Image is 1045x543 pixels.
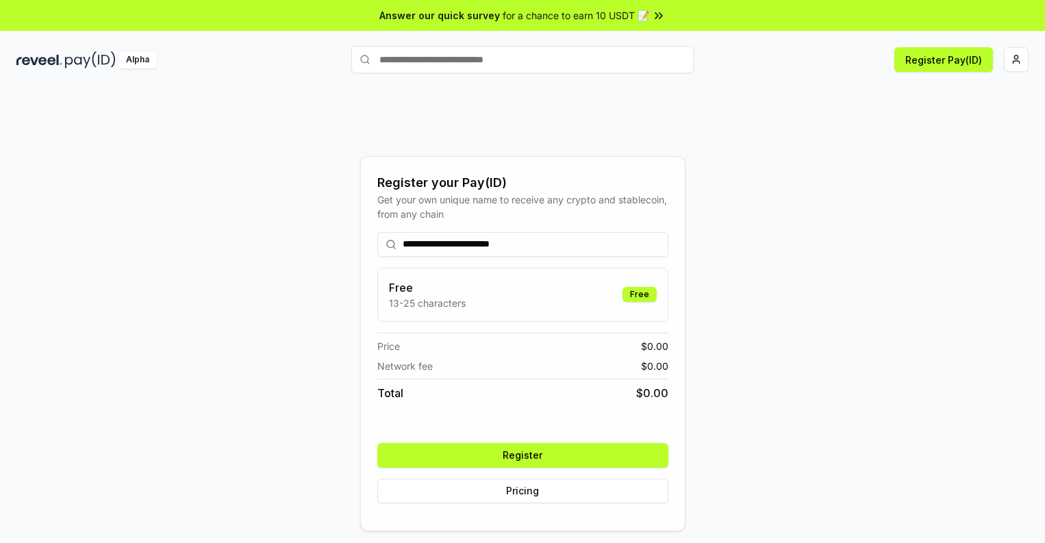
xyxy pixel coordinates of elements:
[503,8,649,23] span: for a chance to earn 10 USDT 📝
[389,279,466,296] h3: Free
[377,479,668,503] button: Pricing
[118,51,157,68] div: Alpha
[389,296,466,310] p: 13-25 characters
[65,51,116,68] img: pay_id
[377,385,403,401] span: Total
[377,192,668,221] div: Get your own unique name to receive any crypto and stablecoin, from any chain
[894,47,993,72] button: Register Pay(ID)
[622,287,657,302] div: Free
[377,359,433,373] span: Network fee
[641,359,668,373] span: $ 0.00
[379,8,500,23] span: Answer our quick survey
[377,443,668,468] button: Register
[641,339,668,353] span: $ 0.00
[636,385,668,401] span: $ 0.00
[16,51,62,68] img: reveel_dark
[377,339,400,353] span: Price
[377,173,668,192] div: Register your Pay(ID)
